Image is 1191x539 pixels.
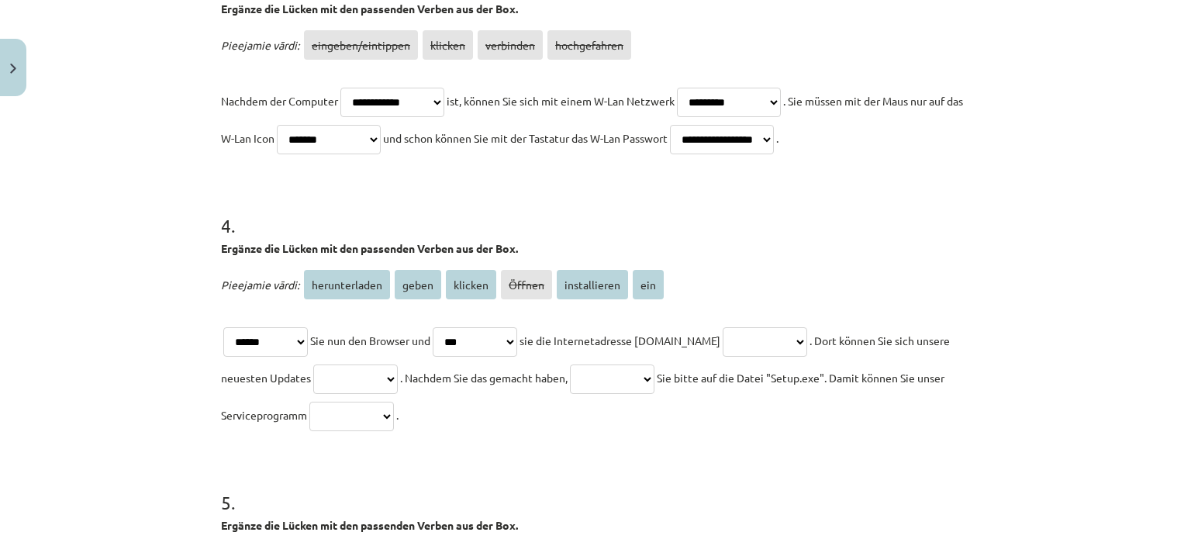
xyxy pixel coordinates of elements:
h1: 4 . [221,188,970,236]
span: . [396,408,399,422]
span: Nachdem der Computer [221,94,338,108]
span: und schon können Sie mit der Tastatur das W-Lan Passwort [383,131,668,145]
span: herunterladen [304,270,390,299]
img: icon-close-lesson-0947bae3869378f0d4975bcd49f059093ad1ed9edebbc8119c70593378902aed.svg [10,64,16,74]
span: hochgefahren [547,30,631,60]
span: installieren [557,270,628,299]
span: verbinden [478,30,543,60]
span: klicken [423,30,473,60]
strong: Ergänze die Lücken mit den passenden Verben aus der Box. [221,241,518,255]
span: Sie nun den Browser und [310,333,430,347]
span: sie die Internetadresse [DOMAIN_NAME] [520,333,720,347]
span: . [776,131,778,145]
span: Pieejamie vārdi: [221,38,299,52]
span: ein [633,270,664,299]
span: . Nachdem Sie das gemacht haben, [400,371,568,385]
h1: 5 . [221,465,970,513]
span: Öffnen [501,270,552,299]
span: ist, können Sie sich mit einem W-Lan Netzwerk [447,94,675,108]
span: klicken [446,270,496,299]
strong: Ergänze die Lücken mit den passenden Verben aus der Box. [221,518,518,532]
span: Pieejamie vārdi: [221,278,299,292]
span: eingeben/eintippen [304,30,418,60]
span: geben [395,270,441,299]
strong: Ergänze die Lücken mit den passenden Verben aus der Box. [221,2,518,16]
